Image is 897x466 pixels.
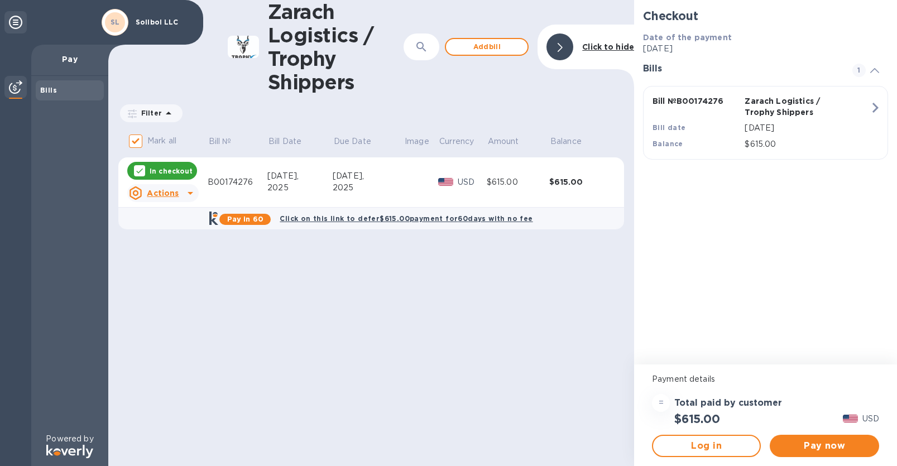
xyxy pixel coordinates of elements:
p: USD [862,413,879,425]
span: Add bill [455,40,519,54]
p: Filter [137,108,162,118]
p: $615.00 [745,138,870,150]
p: Bill № [209,136,232,147]
p: Amount [488,136,519,147]
h3: Bills [643,64,839,74]
p: Due Date [334,136,371,147]
span: Bill № [209,136,246,147]
p: Currency [439,136,474,147]
b: Bills [40,86,57,94]
button: Bill №B00174276Zarach Logistics / Trophy ShippersBill date[DATE]Balance$615.00 [643,86,888,160]
b: Date of the payment [643,33,732,42]
div: B00174276 [208,176,267,188]
u: Actions [147,189,179,198]
h2: $615.00 [674,412,720,426]
img: USD [438,178,453,186]
b: Click to hide [582,42,634,51]
p: Payment details [652,373,879,385]
b: SL [111,18,120,26]
p: Pay [40,54,99,65]
img: USD [843,415,858,422]
div: $615.00 [487,176,549,188]
span: 1 [852,64,866,77]
p: In checkout [150,166,193,176]
p: Powered by [46,433,93,445]
button: Log in [652,435,761,457]
div: 2025 [333,182,404,194]
div: $615.00 [549,176,612,188]
p: Balance [550,136,582,147]
span: Amount [488,136,534,147]
div: [DATE], [267,170,333,182]
span: Pay now [779,439,870,453]
button: Pay now [770,435,879,457]
p: Mark all [147,135,176,147]
p: USD [458,176,487,188]
button: Addbill [445,38,529,56]
span: Balance [550,136,596,147]
p: [DATE] [643,43,888,55]
p: Zarach Logistics / Trophy Shippers [745,95,832,118]
h2: Checkout [643,9,888,23]
h3: Total paid by customer [674,398,782,409]
div: 2025 [267,182,333,194]
b: Pay in 60 [227,215,263,223]
b: Balance [653,140,683,148]
span: Bill Date [268,136,316,147]
p: [DATE] [745,122,870,134]
p: Bill Date [268,136,301,147]
span: Due Date [334,136,386,147]
p: Image [405,136,429,147]
p: Sollbol LLC [136,18,191,26]
b: Bill date [653,123,686,132]
b: Click on this link to defer $615.00 payment for 60 days with no fee [280,214,533,223]
img: Logo [46,445,93,458]
span: Log in [662,439,751,453]
div: = [652,394,670,412]
div: [DATE], [333,170,404,182]
p: Bill № B00174276 [653,95,740,107]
